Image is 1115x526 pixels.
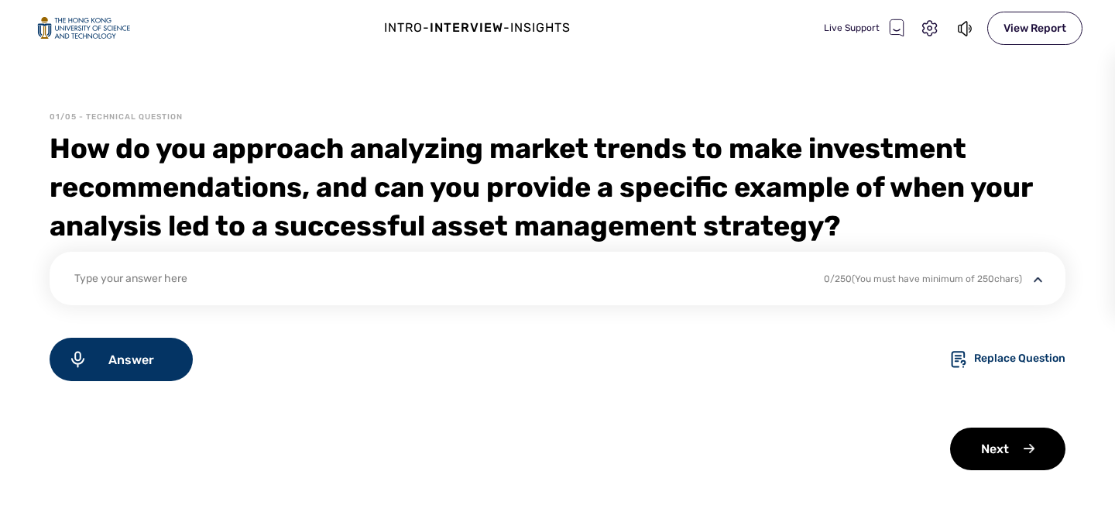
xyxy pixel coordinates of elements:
div: Intro [384,19,423,37]
div: Next [950,428,1065,470]
span: Answer [87,352,174,367]
div: - [423,19,430,37]
div: How do you approach analyzing market trends to make investment recommendations, and can you provi... [50,129,1065,246]
div: Live Support [824,19,904,37]
img: logo [37,17,130,40]
div: - [503,19,510,37]
div: Replace Question [974,350,1065,369]
div: Insights [510,19,571,37]
div: 0 / 250 (You must have minimum of 250 chars) [824,272,1022,286]
img: disclosure [1028,270,1048,290]
div: Type your answer here [74,270,804,291]
div: 01/05 - Technical Question [50,112,183,123]
div: View Report [987,12,1082,45]
div: Interview [430,19,503,37]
